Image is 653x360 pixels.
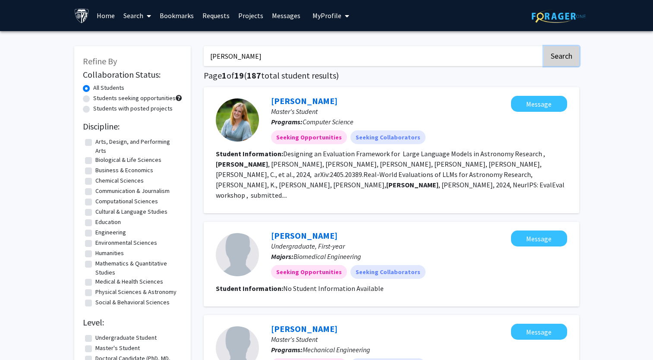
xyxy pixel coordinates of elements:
label: Environmental Sciences [95,238,157,247]
span: Mechanical Engineering [303,345,370,354]
span: My Profile [312,11,341,20]
mat-chip: Seeking Collaborators [350,265,426,279]
label: Arts, Design, and Performing Arts [95,137,180,155]
h2: Collaboration Status: [83,69,182,80]
h1: Page of ( total student results) [204,70,579,81]
span: 19 [234,70,244,81]
h2: Discipline: [83,121,182,132]
b: Student Information: [216,284,283,293]
a: Requests [198,0,234,31]
label: Undergraduate Student [95,333,157,342]
b: [PERSON_NAME] [216,160,268,168]
label: Communication & Journalism [95,186,170,196]
iframe: Chat [6,321,37,354]
label: Education [95,218,121,227]
button: Message Jialong Wu [511,324,567,340]
label: Mathematics & Quantitative Studies [95,259,180,277]
b: Programs: [271,117,303,126]
a: [PERSON_NAME] [271,95,338,106]
a: [PERSON_NAME] [271,323,338,334]
input: Search Keywords [204,46,543,66]
span: Computer Science [303,117,353,126]
label: All Students [93,83,124,92]
b: Student Information: [216,149,283,158]
label: Medical & Health Sciences [95,277,163,286]
span: Biomedical Engineering [293,252,361,261]
label: Master's Student [95,344,140,353]
label: Physical Sciences & Astronomy [95,287,177,297]
label: Biological & Life Sciences [95,155,161,164]
a: Projects [234,0,268,31]
b: Programs: [271,345,303,354]
label: Business & Economics [95,166,153,175]
span: Undergraduate, First-year [271,242,345,250]
button: Search [544,46,579,66]
span: 1 [222,70,227,81]
img: Johns Hopkins University Logo [74,8,89,23]
label: Humanities [95,249,124,258]
b: [PERSON_NAME] [386,180,438,189]
span: 187 [247,70,261,81]
label: Students seeking opportunities [93,94,176,103]
span: Master's Student [271,107,318,116]
a: Messages [268,0,305,31]
b: Majors: [271,252,293,261]
button: Message Andrew Wu [511,231,567,246]
button: Message Kiera McCormick [511,96,567,112]
span: Master's Student [271,335,318,344]
a: Home [92,0,119,31]
mat-chip: Seeking Collaborators [350,130,426,144]
a: Search [119,0,155,31]
label: Chemical Sciences [95,176,144,185]
mat-chip: Seeking Opportunities [271,265,347,279]
mat-chip: Seeking Opportunities [271,130,347,144]
fg-read-more: Designing an Evaluation Framework for Large Language Models in Astronomy Research , , [PERSON_NAM... [216,149,565,199]
label: Cultural & Language Studies [95,207,167,216]
img: ForagerOne Logo [532,9,586,23]
a: Bookmarks [155,0,198,31]
label: Computational Sciences [95,197,158,206]
span: Refine By [83,56,117,66]
a: [PERSON_NAME] [271,230,338,241]
span: No Student Information Available [283,284,384,293]
label: Engineering [95,228,126,237]
label: Social & Behavioral Sciences [95,298,170,307]
label: Students with posted projects [93,104,173,113]
h2: Level: [83,317,182,328]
